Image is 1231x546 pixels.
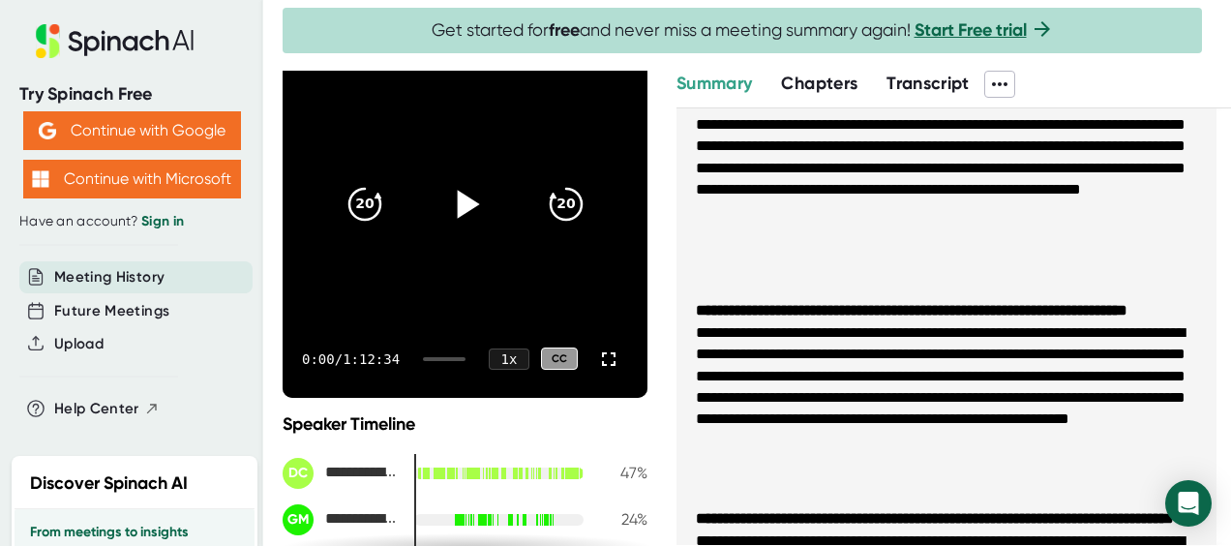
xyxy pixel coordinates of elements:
[54,266,165,288] button: Meeting History
[39,122,56,139] img: Aehbyd4JwY73AAAAAElFTkSuQmCC
[19,213,244,230] div: Have an account?
[886,73,970,94] span: Transcript
[283,413,647,435] div: Speaker Timeline
[676,73,752,94] span: Summary
[54,398,160,420] button: Help Center
[30,470,188,497] h2: Discover Spinach AI
[489,349,529,370] div: 1 x
[30,525,239,540] h3: From meetings to insights
[541,348,578,370] div: CC
[302,351,400,367] div: 0:00 / 1:12:34
[54,333,104,355] button: Upload
[283,504,399,535] div: Gaster Daniel Pacheco Mercado
[19,83,244,106] div: Try Spinach Free
[676,71,752,97] button: Summary
[781,73,857,94] span: Chapters
[549,19,580,41] b: free
[283,458,314,489] div: DC
[599,464,647,482] div: 47 %
[599,510,647,529] div: 24 %
[886,71,970,97] button: Transcript
[283,458,399,489] div: Dhillan Contreras
[23,111,241,150] button: Continue with Google
[1165,480,1212,527] div: Open Intercom Messenger
[54,300,169,322] button: Future Meetings
[23,160,241,198] button: Continue with Microsoft
[781,71,857,97] button: Chapters
[432,19,1054,42] span: Get started for and never miss a meeting summary again!
[283,504,314,535] div: GM
[141,213,184,229] a: Sign in
[915,19,1027,41] a: Start Free trial
[54,398,139,420] span: Help Center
